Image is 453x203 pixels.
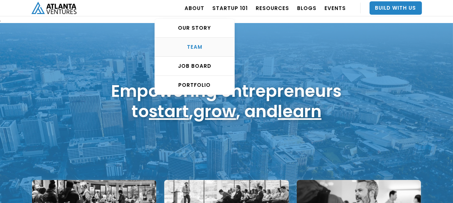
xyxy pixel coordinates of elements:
[111,81,342,122] h1: Empowering entrepreneurs to , , and
[149,99,189,123] a: start
[278,99,321,123] a: learn
[155,63,234,69] div: Job Board
[155,25,234,31] div: OUR STORY
[155,57,234,76] a: Job Board
[193,99,236,123] a: grow
[155,82,234,88] div: PORTFOLIO
[155,38,234,57] a: TEAM
[155,76,234,94] a: PORTFOLIO
[155,19,234,38] a: OUR STORY
[155,44,234,50] div: TEAM
[370,1,422,15] a: Build With Us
